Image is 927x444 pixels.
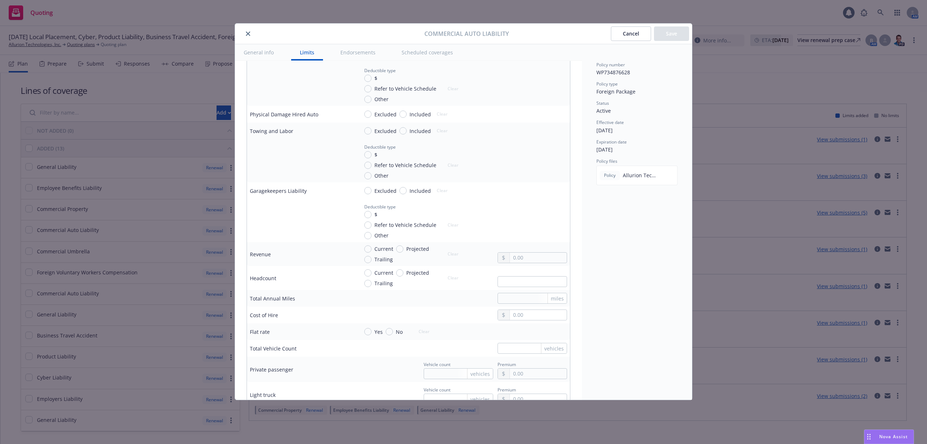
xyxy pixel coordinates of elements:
div: Revenue [250,250,271,258]
span: Nova Assist [879,433,908,440]
span: Refer to Vehicle Schedule [374,221,436,229]
span: Refer to Vehicle Schedule [374,85,436,92]
span: vehicles [470,370,490,378]
span: Included [410,111,431,118]
button: close [244,29,252,38]
input: Other [364,172,372,179]
span: Yes [374,328,383,336]
div: Garagekeepers Liability [250,187,307,195]
div: Towing and Labor [250,127,293,135]
input: $ [364,211,372,218]
input: Other [364,232,372,239]
input: Excluded [364,127,372,134]
input: 0.00 [510,253,567,263]
span: Deductible type [364,144,396,150]
span: WP734876628 [596,69,630,76]
div: Total Vehicle Count [250,345,297,352]
span: Deductible type [364,204,396,210]
input: 0.00 [510,394,567,404]
input: Projected [396,269,403,277]
span: Current [374,269,393,277]
div: Drag to move [864,430,873,444]
input: 0.00 [510,369,567,379]
button: Cancel [611,26,651,41]
span: $ [374,151,377,158]
span: Foreign Package [596,88,636,95]
button: Nova Assist [864,430,914,444]
div: Light truck [250,391,276,399]
input: Yes [364,328,372,335]
input: Trailing [364,280,372,287]
input: Other [364,96,372,103]
span: Allurion Technologies, Inc. - 2024-25 Foreign Package - CNA - Policy.pdf [623,171,656,179]
div: Cost of Hire [250,311,278,319]
span: Deductible type [364,67,396,74]
span: $ [374,211,377,218]
span: Trailing [374,279,393,287]
span: Vehicle count [424,387,450,393]
span: Included [410,127,431,135]
span: vehicles [470,395,490,403]
input: $ [364,151,372,158]
input: Trailing [364,256,372,263]
input: Current [364,245,372,253]
input: Refer to Vehicle Schedule [364,85,372,92]
input: Included [399,187,407,194]
input: Included [399,111,407,118]
input: Excluded [364,187,372,194]
span: Premium [498,361,516,368]
span: Excluded [374,111,397,118]
span: Premium [498,387,516,393]
div: Headcount [250,274,276,282]
div: Physical Damage Hired Auto [250,111,318,118]
span: Excluded [374,187,397,195]
input: Refer to Vehicle Schedule [364,221,372,229]
span: Projected [406,245,429,253]
span: Effective date [596,119,624,125]
div: Private passenger [250,366,293,373]
input: 0.00 [510,310,567,320]
span: Active [596,107,611,114]
span: Trailing [374,256,393,263]
span: [DATE] [596,146,613,153]
span: [DATE] [596,127,613,134]
button: preview file [668,171,674,180]
span: Other [374,172,389,179]
input: $ [364,75,372,82]
span: Current [374,245,393,253]
span: Vehicle count [424,361,450,368]
input: Refer to Vehicle Schedule [364,162,372,169]
span: Expiration date [596,139,627,145]
input: Included [399,127,407,134]
span: Other [374,95,389,103]
button: Limits [291,44,323,61]
button: Scheduled coverages [393,44,462,61]
span: Policy [603,172,617,179]
input: No [386,328,393,335]
span: Included [410,187,431,195]
span: miles [551,295,564,302]
button: Endorsements [332,44,384,61]
button: download file [656,171,662,180]
span: Refer to Vehicle Schedule [374,161,436,169]
input: Excluded [364,111,372,118]
div: Flat rate [250,328,270,336]
span: Policy files [596,158,617,164]
span: Commercial Auto Liability [424,29,509,38]
span: Policy type [596,81,618,87]
div: Total Annual Miles [250,295,295,302]
span: Policy number [596,62,625,68]
span: No [396,328,403,336]
span: Other [374,232,389,239]
span: Projected [406,269,429,277]
span: $ [374,74,377,82]
button: General info [235,44,282,61]
span: Status [596,100,609,106]
span: Excluded [374,127,397,135]
span: vehicles [544,345,564,352]
input: Projected [396,245,403,253]
input: Current [364,269,372,277]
